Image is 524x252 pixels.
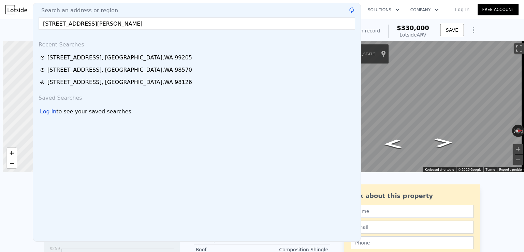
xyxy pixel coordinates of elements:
[40,54,356,62] a: [STREET_ADDRESS], [GEOGRAPHIC_DATA],WA 99205
[376,137,410,151] path: Go South, N Ash St
[351,236,474,249] input: Phone
[485,168,495,171] a: Terms (opens in new tab)
[47,78,192,86] div: [STREET_ADDRESS] , [GEOGRAPHIC_DATA] , WA 98126
[47,66,192,74] div: [STREET_ADDRESS] , [GEOGRAPHIC_DATA] , WA 98570
[351,221,474,234] input: Email
[458,168,481,171] span: © 2025 Google
[36,6,118,15] span: Search an address or region
[47,54,192,62] div: [STREET_ADDRESS] , [GEOGRAPHIC_DATA] , WA 99205
[362,4,405,16] button: Solutions
[49,246,60,251] tspan: $259
[36,88,358,105] div: Saved Searches
[36,35,358,52] div: Recent Searches
[397,24,429,31] span: $330,000
[10,159,14,167] span: −
[513,155,523,165] button: Zoom out
[351,191,474,201] div: Ask about this property
[440,24,464,36] button: SAVE
[425,167,454,172] button: Keyboard shortcuts
[56,108,133,116] span: to see your saved searches.
[467,23,480,37] button: Show Options
[478,4,519,15] a: Free Account
[513,144,523,154] button: Zoom in
[40,78,356,86] a: [STREET_ADDRESS], [GEOGRAPHIC_DATA],WA 98126
[512,125,516,137] button: Rotate counterclockwise
[39,17,355,30] input: Enter an address, city, region, neighborhood or zip code
[40,108,56,116] div: Log in
[397,31,429,38] div: Lotside ARV
[6,158,17,168] a: Zoom out
[405,4,444,16] button: Company
[6,148,17,158] a: Zoom in
[351,205,474,218] input: Name
[447,6,478,13] a: Log In
[5,5,27,14] img: Lotside
[40,66,356,74] a: [STREET_ADDRESS], [GEOGRAPHIC_DATA],WA 98570
[381,50,386,58] a: Show location on map
[427,136,461,150] path: Go North, N Ash St
[10,149,14,157] span: +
